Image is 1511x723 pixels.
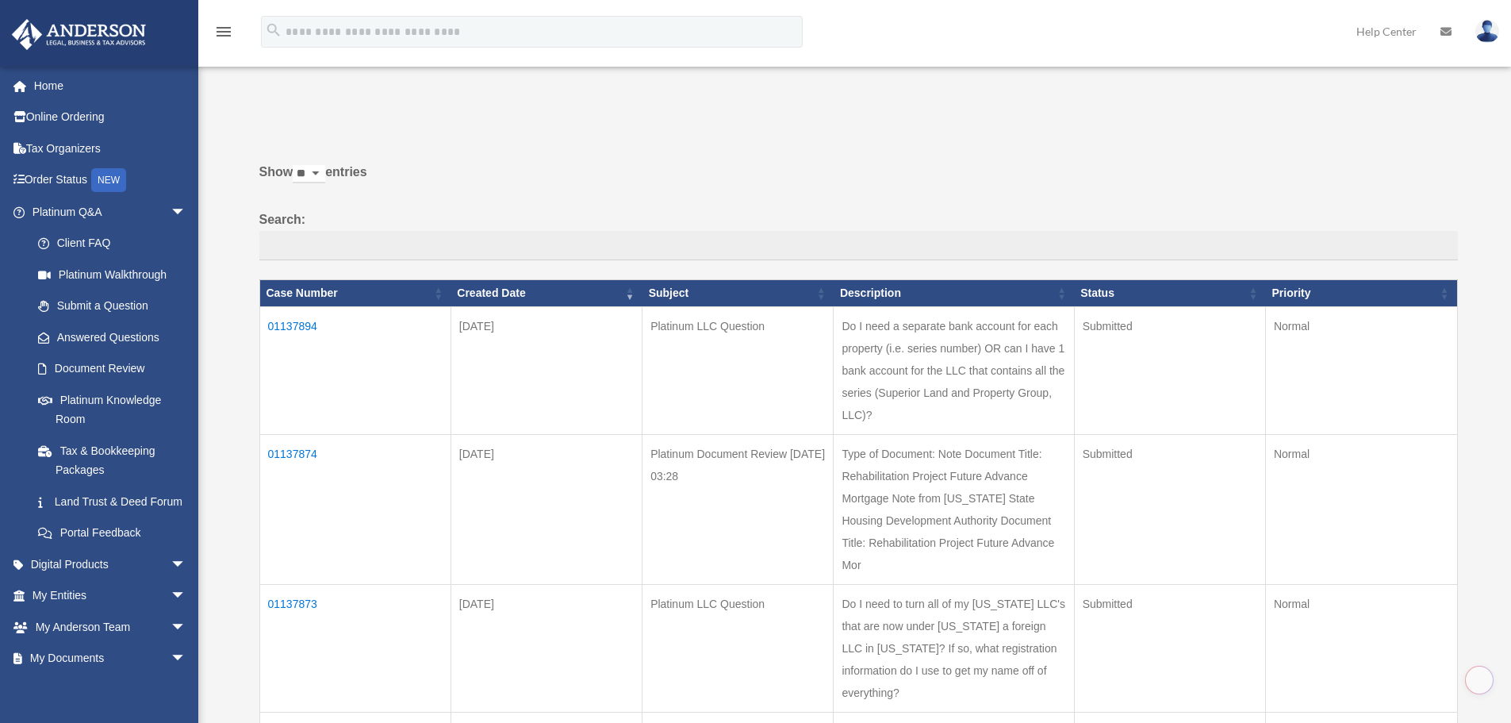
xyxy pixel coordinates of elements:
[11,580,210,612] a: My Entitiesarrow_drop_down
[22,290,202,322] a: Submit a Question
[259,209,1458,261] label: Search:
[642,434,834,584] td: Platinum Document Review [DATE] 03:28
[265,21,282,39] i: search
[22,228,202,260] a: Client FAQ
[11,70,210,102] a: Home
[259,231,1458,261] input: Search:
[834,584,1074,712] td: Do I need to turn all of my [US_STATE] LLC's that are now under [US_STATE] a foreign LLC in [US_S...
[293,165,325,183] select: Showentries
[214,22,233,41] i: menu
[11,102,210,133] a: Online Ordering
[22,435,202,486] a: Tax & Bookkeeping Packages
[22,259,202,290] a: Platinum Walkthrough
[22,517,202,549] a: Portal Feedback
[22,384,202,435] a: Platinum Knowledge Room
[451,280,642,307] th: Created Date: activate to sort column ascending
[11,611,210,643] a: My Anderson Teamarrow_drop_down
[1475,20,1499,43] img: User Pic
[1074,584,1265,712] td: Submitted
[171,643,202,675] span: arrow_drop_down
[91,168,126,192] div: NEW
[11,164,210,197] a: Order StatusNEW
[171,548,202,581] span: arrow_drop_down
[451,584,642,712] td: [DATE]
[1265,280,1457,307] th: Priority: activate to sort column ascending
[259,306,451,434] td: 01137894
[451,306,642,434] td: [DATE]
[22,353,202,385] a: Document Review
[11,548,210,580] a: Digital Productsarrow_drop_down
[7,19,151,50] img: Anderson Advisors Platinum Portal
[11,196,202,228] a: Platinum Q&Aarrow_drop_down
[259,434,451,584] td: 01137874
[1265,434,1457,584] td: Normal
[834,280,1074,307] th: Description: activate to sort column ascending
[171,580,202,613] span: arrow_drop_down
[834,306,1074,434] td: Do I need a separate bank account for each property (i.e. series number) OR can I have 1 bank acc...
[11,643,210,675] a: My Documentsarrow_drop_down
[1074,280,1265,307] th: Status: activate to sort column ascending
[22,486,202,517] a: Land Trust & Deed Forum
[259,280,451,307] th: Case Number: activate to sort column ascending
[1074,434,1265,584] td: Submitted
[642,584,834,712] td: Platinum LLC Question
[1265,584,1457,712] td: Normal
[22,321,194,353] a: Answered Questions
[214,28,233,41] a: menu
[642,280,834,307] th: Subject: activate to sort column ascending
[1074,306,1265,434] td: Submitted
[451,434,642,584] td: [DATE]
[1265,306,1457,434] td: Normal
[171,611,202,644] span: arrow_drop_down
[259,161,1458,199] label: Show entries
[834,434,1074,584] td: Type of Document: Note Document Title: Rehabilitation Project Future Advance Mortgage Note from [...
[11,133,210,164] a: Tax Organizers
[259,584,451,712] td: 01137873
[642,306,834,434] td: Platinum LLC Question
[171,196,202,229] span: arrow_drop_down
